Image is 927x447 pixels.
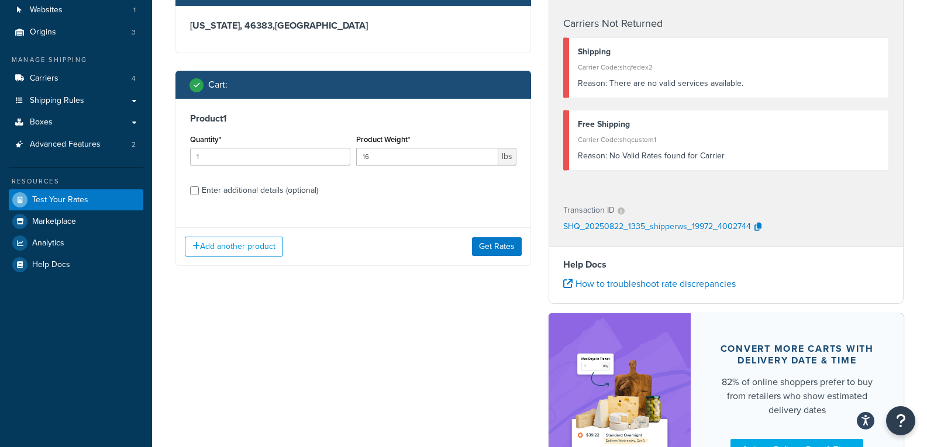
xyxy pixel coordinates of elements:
[185,237,283,257] button: Add another product
[498,148,516,165] span: lbs
[9,189,143,210] a: Test Your Rates
[32,260,70,270] span: Help Docs
[133,5,136,15] span: 1
[9,134,143,155] a: Advanced Features2
[9,176,143,186] div: Resources
[563,16,890,32] h4: Carriers Not Returned
[30,5,63,15] span: Websites
[9,22,143,43] li: Origins
[30,74,58,84] span: Carriers
[356,135,410,144] label: Product Weight*
[132,140,136,150] span: 2
[472,237,522,256] button: Get Rates
[9,68,143,89] li: Carriers
[578,75,880,92] div: There are no valid services available.
[9,134,143,155] li: Advanced Features
[208,79,228,90] h2: Cart :
[190,113,516,124] h3: Product 1
[30,140,101,150] span: Advanced Features
[190,20,516,32] h3: [US_STATE], 46383 , [GEOGRAPHIC_DATA]
[190,135,221,144] label: Quantity*
[9,22,143,43] a: Origins3
[132,27,136,37] span: 3
[32,195,88,205] span: Test Your Rates
[9,211,143,232] a: Marketplace
[578,150,607,162] span: Reason:
[563,258,890,272] h4: Help Docs
[32,238,64,248] span: Analytics
[356,148,498,165] input: 0.00
[578,116,880,133] div: Free Shipping
[9,254,143,275] a: Help Docs
[719,343,876,366] div: Convert more carts with delivery date & time
[9,55,143,65] div: Manage Shipping
[578,148,880,164] div: No Valid Rates found for Carrier
[190,148,350,165] input: 0.0
[32,217,76,227] span: Marketplace
[190,186,199,195] input: Enter additional details (optional)
[563,202,615,219] p: Transaction ID
[578,131,880,148] div: Carrier Code: shqcustom1
[30,96,84,106] span: Shipping Rules
[30,117,53,127] span: Boxes
[578,59,880,75] div: Carrier Code: shqfedex2
[886,406,915,435] button: Open Resource Center
[578,77,607,89] span: Reason:
[9,68,143,89] a: Carriers4
[9,233,143,254] a: Analytics
[578,44,880,60] div: Shipping
[719,375,876,417] div: 82% of online shoppers prefer to buy from retailers who show estimated delivery dates
[202,182,318,199] div: Enter additional details (optional)
[9,112,143,133] a: Boxes
[132,74,136,84] span: 4
[9,90,143,112] a: Shipping Rules
[30,27,56,37] span: Origins
[563,277,736,290] a: How to troubleshoot rate discrepancies
[563,219,751,236] p: SHQ_20250822_1335_shipperws_19972_4002744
